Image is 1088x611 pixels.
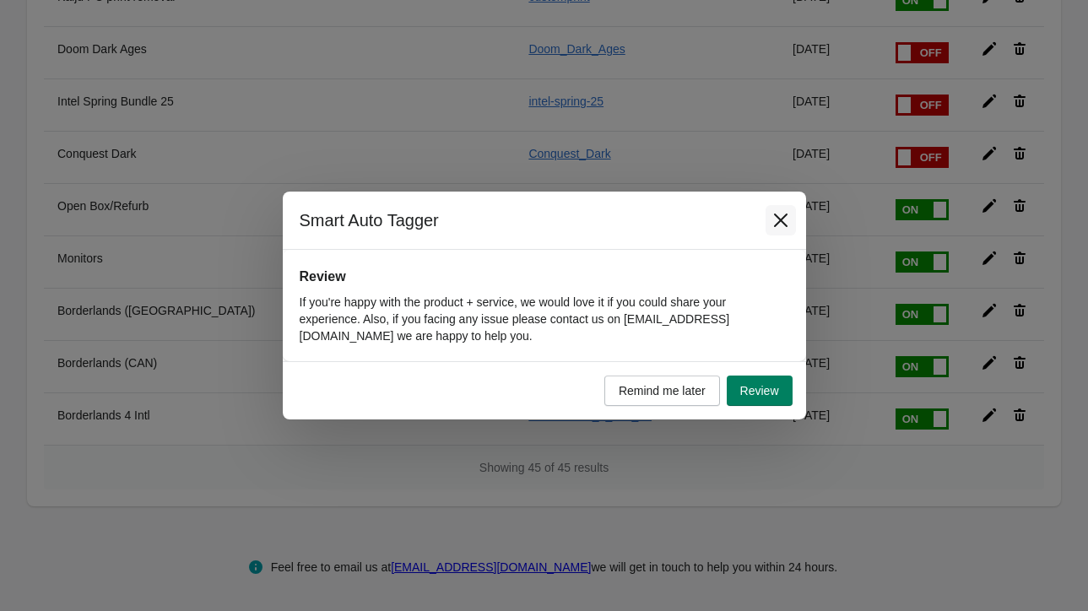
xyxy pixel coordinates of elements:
[727,376,793,406] button: Review
[766,205,796,235] button: Close
[604,376,720,406] button: Remind me later
[740,384,779,397] span: Review
[300,294,789,344] p: If you're happy with the product + service, we would love it if you could share your experience. ...
[300,267,789,287] h2: Review
[619,384,706,397] span: Remind me later
[300,208,749,232] h2: Smart Auto Tagger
